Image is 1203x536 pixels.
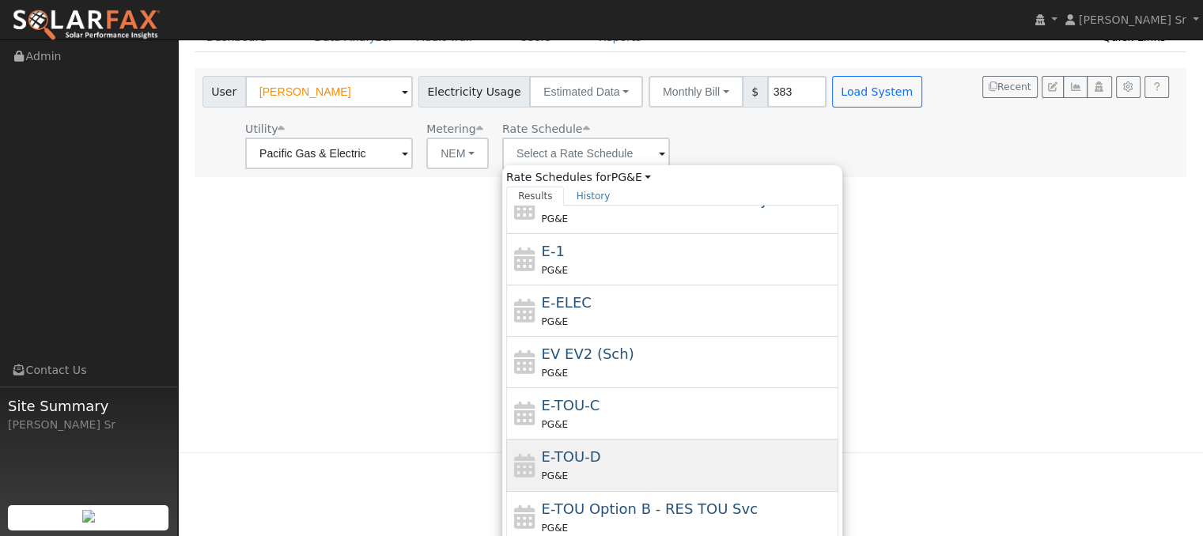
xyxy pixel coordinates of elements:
[12,9,161,42] img: SolarFax
[529,76,643,108] button: Estimated Data
[542,523,568,534] span: PG&E
[542,419,568,430] span: PG&E
[542,294,592,311] span: E-ELEC
[542,470,568,481] span: PG&E
[502,138,670,169] input: Select a Rate Schedule
[418,76,530,108] span: Electricity Usage
[542,345,634,362] span: Electric Vehicle EV2 (Sch)
[502,123,589,135] span: Alias: None
[542,191,769,208] span: B-6 Small General Service TOU Poly Phase
[245,76,413,108] input: Select a User
[542,243,565,259] span: E-1
[8,417,169,433] div: [PERSON_NAME] Sr
[542,316,568,327] span: PG&E
[82,510,95,523] img: retrieve
[542,368,568,379] span: PG&E
[542,448,601,465] span: E-TOU-D
[245,121,413,138] div: Utility
[1087,76,1111,98] button: Login As
[8,395,169,417] span: Site Summary
[1042,76,1064,98] button: Edit User
[743,76,768,108] span: $
[542,265,568,276] span: PG&E
[506,169,651,186] span: Rate Schedules for
[564,187,622,206] a: History
[832,76,922,108] button: Load System
[1144,76,1169,98] a: Help Link
[1063,76,1088,98] button: Multi-Series Graph
[542,500,758,517] span: E-TOU Option B - Residential Time of Use Service (All Baseline Regions)
[1116,76,1141,98] button: Settings
[1079,13,1186,26] span: [PERSON_NAME] Sr
[649,76,743,108] button: Monthly Bill
[506,187,565,206] a: Results
[426,138,489,169] button: NEM
[426,121,489,138] div: Metering
[245,138,413,169] input: Select a Utility
[542,397,600,413] span: E-TOU-C
[542,213,568,225] span: PG&E
[611,171,652,183] a: PG&E
[202,76,246,108] span: User
[982,76,1038,98] button: Recent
